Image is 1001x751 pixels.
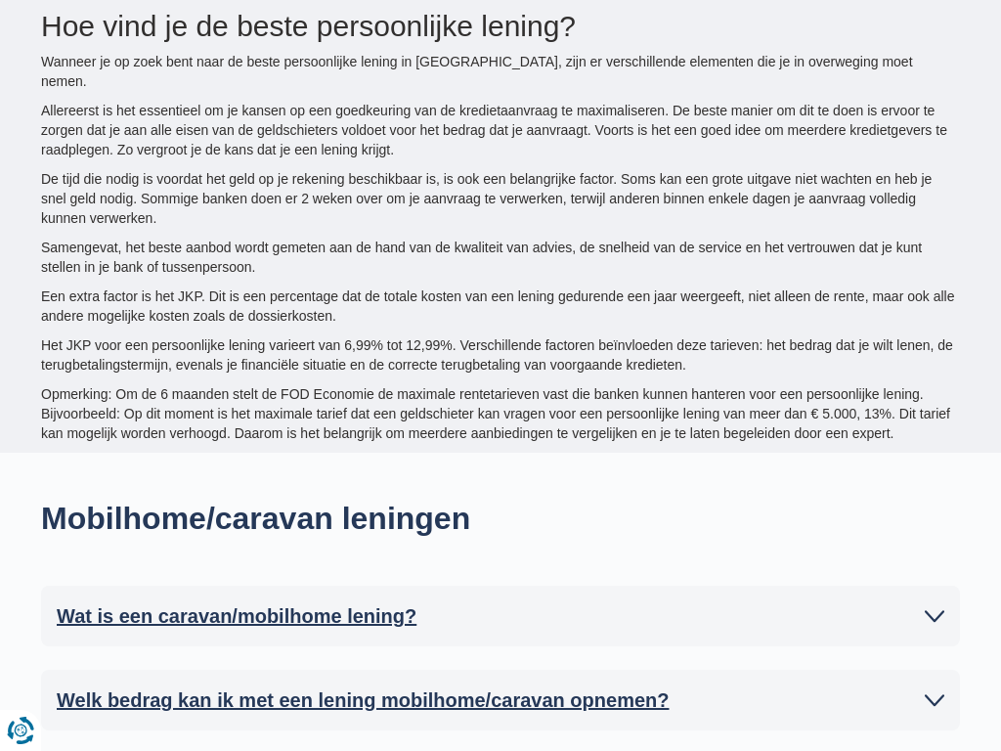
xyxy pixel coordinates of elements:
[41,384,960,443] p: Opmerking: Om de 6 maanden stelt de FOD Economie de maximale rentetarieven vast die banken kunnen...
[41,500,644,537] h2: Mobilhome/caravan leningen
[41,335,960,375] p: Het JKP voor een persoonlijke lening varieert van 6,99% tot 12,99%. Verschillende factoren beïnvl...
[57,601,944,631] a: Wat is een caravan/mobilhome lening?
[41,101,960,159] p: Allereerst is het essentieel om je kansen op een goedkeuring van de kredietaanvraag te maximalise...
[57,685,944,715] a: Welk bedrag kan ik met een lening mobilhome/caravan opnemen?
[57,601,416,631] h2: Wat is een caravan/mobilhome lening?
[41,238,960,277] p: Samengevat, het beste aanbod wordt gemeten aan de hand van de kwaliteit van advies, de snelheid v...
[41,10,960,42] h2: Hoe vind je de beste persoonlijke lening?
[41,52,960,91] p: Wanneer je op zoek bent naar de beste persoonlijke lening in [GEOGRAPHIC_DATA], zijn er verschill...
[41,169,960,228] p: De tijd die nodig is voordat het geld op je rekening beschikbaar is, is ook een belangrijke facto...
[41,287,960,326] p: Een extra factor is het JKP. Dit is een percentage dat de totale kosten van een lening gedurende ...
[57,685,669,715] h2: Welk bedrag kan ik met een lening mobilhome/caravan opnemen?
